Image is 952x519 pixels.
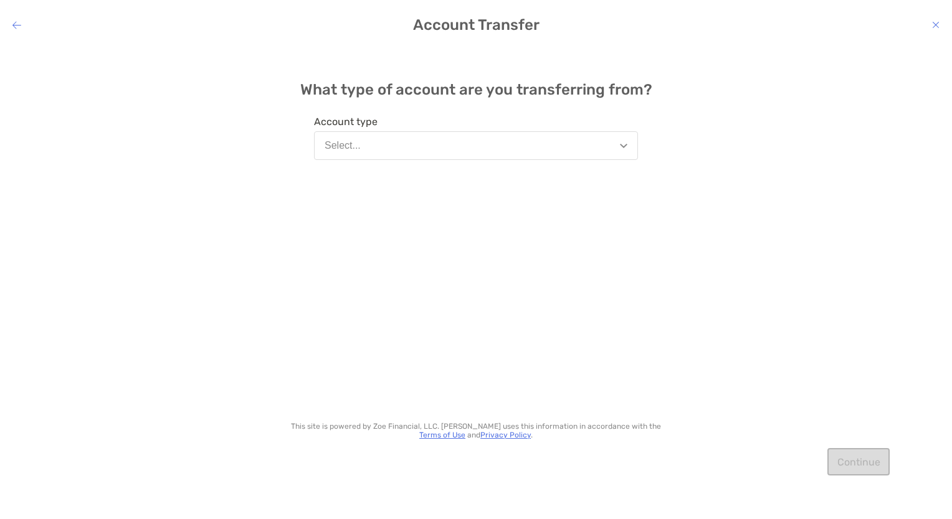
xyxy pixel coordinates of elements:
button: Select... [314,131,638,160]
img: Open dropdown arrow [620,144,627,148]
a: Privacy Policy [480,431,531,439]
span: Account type [314,116,638,128]
p: This site is powered by Zoe Financial, LLC. [PERSON_NAME] uses this information in accordance wit... [288,422,664,439]
a: Terms of Use [419,431,465,439]
h4: What type of account are you transferring from? [300,81,652,98]
div: Select... [325,140,361,151]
